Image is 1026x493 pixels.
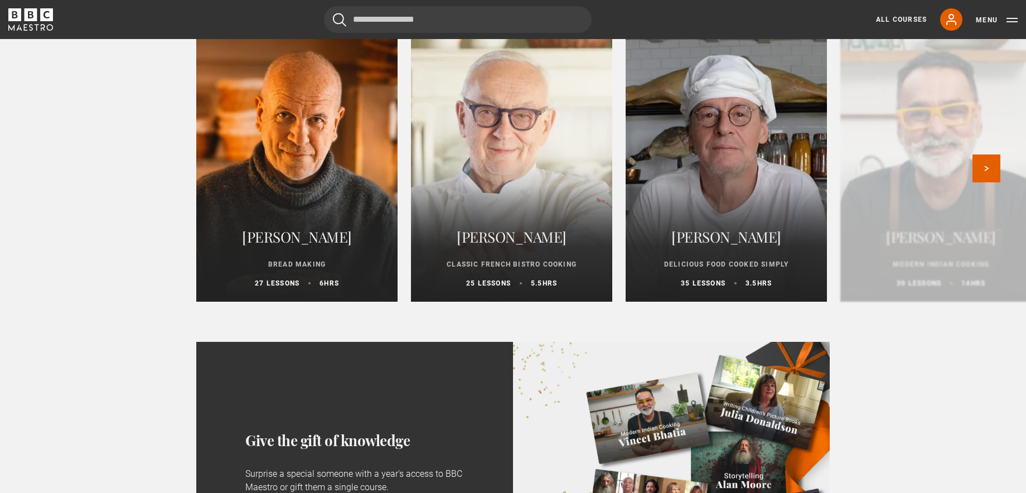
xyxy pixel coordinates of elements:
button: Toggle navigation [976,14,1018,26]
a: All Courses [876,14,927,25]
p: 27 lessons [255,278,299,288]
p: 3.5 [746,278,772,288]
p: 35 lessons [681,278,725,288]
a: [PERSON_NAME] Classic French Bistro Cooking 25 lessons 5.5hrs [411,34,612,302]
abbr: hrs [971,279,986,287]
p: Bread Making [210,259,384,269]
p: 25 lessons [466,278,511,288]
h3: Give the gift of knowledge [245,427,475,454]
a: [PERSON_NAME] Delicious Food Cooked Simply 35 lessons 3.5hrs [626,34,827,302]
p: 6 [320,278,339,288]
p: Classic French Bistro Cooking [424,259,599,269]
a: [PERSON_NAME] Bread Making 27 lessons 6hrs [196,34,398,302]
input: Search [324,6,592,33]
p: 14 [961,278,985,288]
abbr: hrs [324,279,339,287]
abbr: hrs [543,279,558,287]
h2: [PERSON_NAME] [639,224,814,250]
svg: BBC Maestro [8,8,53,31]
button: Submit the search query [333,13,346,27]
abbr: hrs [757,279,772,287]
p: 30 lessons [897,278,941,288]
p: 5.5 [531,278,557,288]
p: Delicious Food Cooked Simply [639,259,814,269]
h2: [PERSON_NAME] [210,224,384,250]
h2: [PERSON_NAME] [424,224,599,250]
